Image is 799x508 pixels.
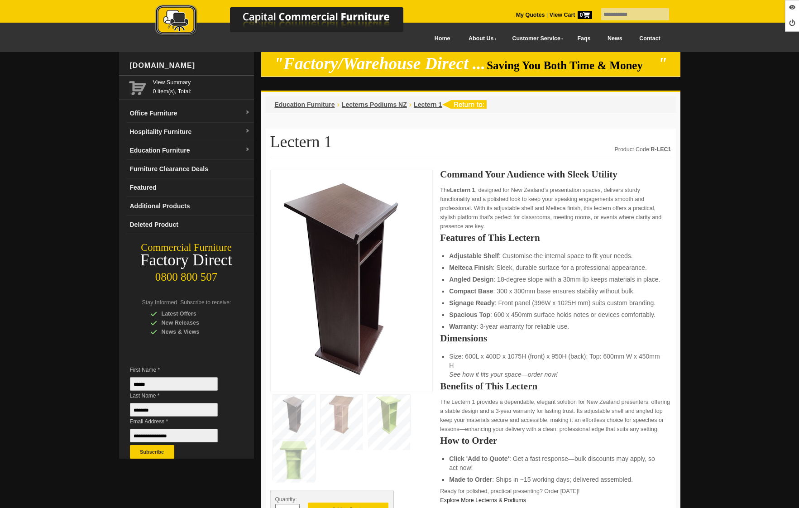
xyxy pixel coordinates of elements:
[142,299,177,306] span: Stay Informed
[130,377,218,391] input: First Name *
[449,322,662,331] li: : 3-year warranty for reliable use.
[270,133,671,156] h1: Lectern 1
[449,276,493,283] strong: Angled Design
[180,299,231,306] span: Subscribe to receive:
[130,365,231,374] span: First Name *
[449,298,662,307] li: : Front panel (396W x 1025H mm) suits custom branding.
[440,436,671,445] h2: How to Order
[119,266,254,283] div: 0800 800 507
[150,318,236,327] div: New Releases
[126,178,254,197] a: Featured
[130,5,447,40] a: Capital Commercial Furniture Logo
[274,54,485,73] em: "Factory/Warehouse Direct ...
[449,264,493,271] strong: Melteca Finish
[342,101,407,108] a: Lecterns Podiums NZ
[275,175,411,384] img: Lectern 1
[631,29,669,49] a: Contact
[449,275,662,284] li: : 18-degree slope with a 30mm lip keeps materials in place.
[449,352,662,379] li: Size: 600L x 400D x 1075H (front) x 950H (back); Top: 600mm W x 450mm H
[487,59,656,72] span: Saving You Both Time & Money
[150,327,236,336] div: News & Views
[449,476,492,483] strong: Made to Order
[245,147,250,153] img: dropdown
[449,310,662,319] li: : 600 x 450mm surface holds notes or devices comfortably.
[516,12,545,18] a: My Quotes
[130,403,218,417] input: Last Name *
[119,254,254,267] div: Factory Direct
[126,104,254,123] a: Office Furnituredropdown
[550,12,592,18] strong: View Cart
[130,5,447,38] img: Capital Commercial Furniture Logo
[614,145,671,154] div: Product Code:
[449,287,662,296] li: : 300 x 300mm base ensures stability without bulk.
[449,475,662,484] li: : Ships in ~15 working days; delivered assembled.
[569,29,599,49] a: Faqs
[440,497,526,503] a: Explore More Lecterns & Podiums
[440,186,671,231] p: The , designed for New Zealand’s presentation spaces, delivers sturdy functionality and a polishe...
[126,52,254,79] div: [DOMAIN_NAME]
[130,391,231,400] span: Last Name *
[449,252,499,259] strong: Adjustable Shelf
[126,197,254,216] a: Additional Products
[126,160,254,178] a: Furniture Clearance Deals
[651,146,671,153] strong: R-LEC1
[449,251,662,260] li: : Customise the internal space to fit your needs.
[658,54,667,73] em: "
[130,445,174,459] button: Subscribe
[409,100,411,109] li: ›
[442,100,487,109] img: return to
[449,454,662,472] li: : Get a fast response—bulk discounts may apply, so act now!
[440,170,671,179] h2: Command Your Audience with Sleek Utility
[440,334,671,343] h2: Dimensions
[440,398,671,434] p: The Lectern 1 provides a dependable, elegant solution for New Zealand presenters, offering a stab...
[449,299,494,307] strong: Signage Ready
[126,141,254,160] a: Education Furnituredropdown
[449,311,490,318] strong: Spacious Top
[440,487,671,505] p: Ready for polished, practical presenting? Order [DATE]!
[337,100,340,109] li: ›
[275,496,297,503] span: Quantity:
[153,78,250,87] a: View Summary
[449,263,662,272] li: : Sleek, durable surface for a professional appearance.
[153,78,250,95] span: 0 item(s), Total:
[449,323,476,330] strong: Warranty
[130,417,231,426] span: Email Address *
[440,233,671,242] h2: Features of This Lectern
[548,12,592,18] a: View Cart0
[449,288,493,295] strong: Compact Base
[414,101,442,108] a: Lectern 1
[126,123,254,141] a: Hospitality Furnituredropdown
[126,216,254,234] a: Deleted Product
[245,129,250,134] img: dropdown
[450,187,475,193] strong: Lectern 1
[150,309,236,318] div: Latest Offers
[578,11,592,19] span: 0
[245,110,250,115] img: dropdown
[449,371,558,378] em: See how it fits your space—order now!
[599,29,631,49] a: News
[502,29,569,49] a: Customer Service
[459,29,502,49] a: About Us
[130,429,218,442] input: Email Address *
[275,101,335,108] a: Education Furniture
[449,455,509,462] strong: Click 'Add to Quote'
[119,241,254,254] div: Commercial Furniture
[440,382,671,391] h2: Benefits of This Lectern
